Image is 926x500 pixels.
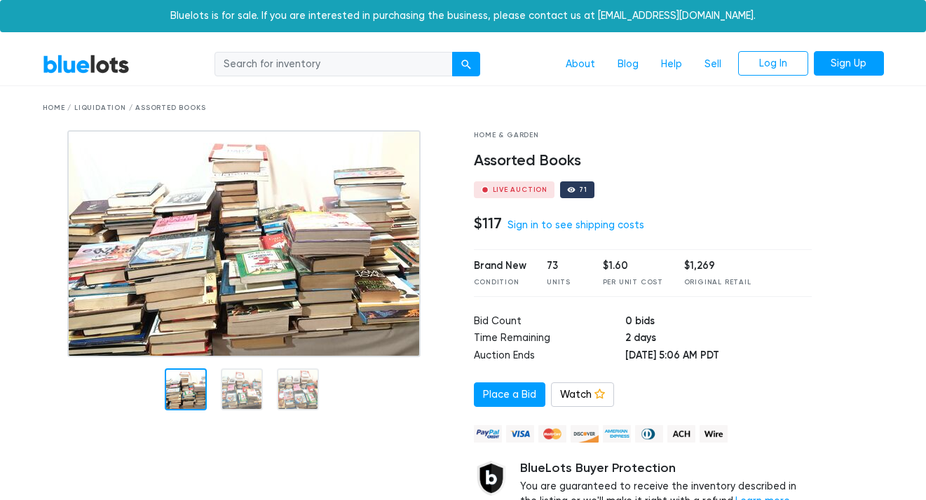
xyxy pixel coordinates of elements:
[571,425,599,443] img: discover-82be18ecfda2d062aad2762c1ca80e2d36a4073d45c9e0ffae68cd515fbd3d32.png
[700,425,728,443] img: wire-908396882fe19aaaffefbd8e17b12f2f29708bd78693273c0e28e3a24408487f.png
[603,277,663,288] div: Per Unit Cost
[67,130,421,357] img: 6fd2af7c-2e99-4ea8-9cd5-07a07f1df043-1751562384.jpg
[579,186,587,193] div: 71
[508,219,644,231] a: Sign in to see shipping costs
[474,382,545,408] a: Place a Bid
[547,277,582,288] div: Units
[650,51,693,78] a: Help
[474,331,625,348] td: Time Remaining
[538,425,566,443] img: mastercard-42073d1d8d11d6635de4c079ffdb20a4f30a903dc55d1612383a1b395dd17f39.png
[474,130,812,141] div: Home & Garden
[625,314,812,331] td: 0 bids
[506,425,534,443] img: visa-79caf175f036a155110d1892330093d4c38f53c55c9ec9e2c3a54a56571784bb.png
[554,51,606,78] a: About
[738,51,808,76] a: Log In
[667,425,695,443] img: ach-b7992fed28a4f97f893c574229be66187b9afb3f1a8d16a4691d3d3140a8ab00.png
[474,314,625,331] td: Bid Count
[684,258,751,274] div: $1,269
[493,186,548,193] div: Live Auction
[551,382,614,408] a: Watch
[603,258,663,274] div: $1.60
[474,277,526,288] div: Condition
[474,152,812,170] h4: Assorted Books
[215,52,453,77] input: Search for inventory
[474,425,502,443] img: paypal_credit-80455e56f6e1299e8d57f40c0dcee7b8cd4ae79b9eccbfc37e2480457ba36de9.png
[606,51,650,78] a: Blog
[684,277,751,288] div: Original Retail
[547,258,582,274] div: 73
[43,54,130,74] a: BlueLots
[43,103,884,113] div: Home / Liquidation / Assorted Books
[474,461,509,496] img: buyer_protection_shield-3b65640a83011c7d3ede35a8e5a80bfdfaa6a97447f0071c1475b91a4b0b3d01.png
[635,425,663,443] img: diners_club-c48f30131b33b1bb0e5d0e2dbd43a8bea4cb12cb2961413e2f4250e06c020426.png
[814,51,884,76] a: Sign Up
[625,348,812,366] td: [DATE] 5:06 AM PDT
[520,461,812,476] h5: BlueLots Buyer Protection
[474,348,625,366] td: Auction Ends
[474,214,502,232] h4: $117
[474,258,526,274] div: Brand New
[693,51,733,78] a: Sell
[603,425,631,443] img: american_express-ae2a9f97a040b4b41f6397f7637041a5861d5f99d0716c09922aba4e24c8547d.png
[625,331,812,348] td: 2 days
